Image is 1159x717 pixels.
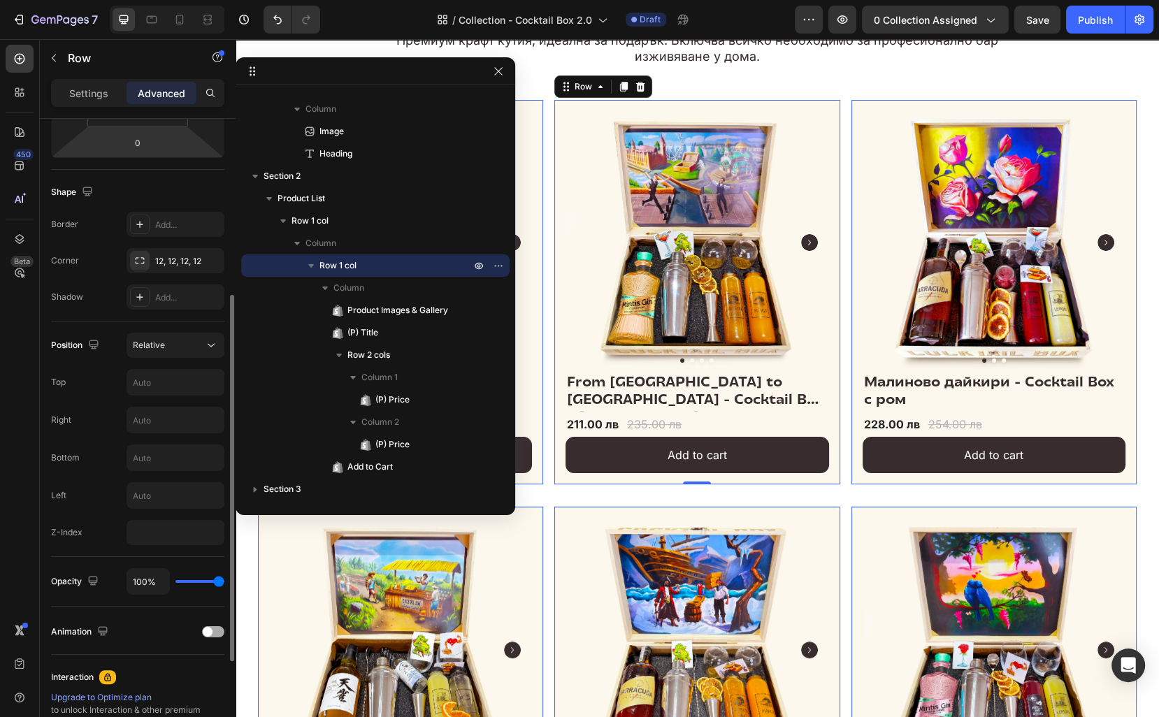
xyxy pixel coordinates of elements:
div: Bottom [51,451,80,464]
span: Collection - Cocktail Box 2.0 [459,13,592,27]
div: Add to cart [136,406,195,426]
div: 229.00 лв [99,375,156,395]
button: Dot [474,319,478,324]
div: Top [51,376,66,389]
a: From [GEOGRAPHIC_DATA] to [GEOGRAPHIC_DATA] - Cocktail Box с [PERSON_NAME] [330,335,593,372]
span: Section 3 [264,482,301,496]
span: Row 1 col [291,214,329,228]
button: Dot [445,319,449,324]
span: Heading [319,147,352,161]
button: Dot [756,319,761,324]
div: Row [336,41,359,54]
div: 206.00 лв [34,375,93,395]
a: Малиново дайкири - Cocktail Box с ром [627,335,890,372]
button: Carousel Next Arrow [566,195,582,212]
button: Save [1014,6,1060,34]
button: Dot [148,319,152,324]
div: 235.00 лв [390,375,447,395]
div: Add... [155,291,221,304]
p: Row [68,50,187,66]
span: Product List [278,191,325,205]
div: Add... [155,219,221,231]
div: 211.00 лв [330,375,384,395]
button: Relative [127,333,224,358]
div: Opacity [51,572,101,591]
span: Product Images & Gallery [347,303,448,317]
span: Row 1 col [319,259,357,273]
p: 7 [92,11,98,28]
div: Interaction [51,671,94,683]
div: 254.00 лв [691,375,748,395]
button: Dot [168,319,172,324]
input: 0 [124,132,152,153]
div: Shadow [51,291,83,303]
button: Dot [158,319,162,324]
span: Image [319,124,344,138]
span: Column 2 [361,415,399,429]
input: Auto [127,483,224,508]
div: Right [51,414,71,426]
button: Dot [178,319,182,324]
div: Publish [1078,13,1113,27]
div: 228.00 лв [627,375,686,395]
span: Column 1 [361,370,398,384]
div: Position [51,336,102,355]
div: Beta [10,256,34,267]
span: Save [1026,14,1049,26]
span: Add to Cart [347,460,393,474]
span: Column [305,102,336,116]
input: Auto [127,569,169,594]
span: (P) Title [347,326,378,340]
span: Row 2 cols [347,348,390,362]
button: Carousel Next Arrow [862,195,879,212]
div: Add to cart [432,406,491,426]
span: Relative [133,340,165,350]
span: / [452,13,456,27]
div: 12, 12, 12, 12 [155,255,221,268]
iframe: To enrich screen reader interactions, please activate Accessibility in Grammarly extension settings [236,39,1159,717]
button: Carousel Next Arrow [268,602,285,619]
button: Dot [747,319,751,324]
p: Settings [69,86,108,101]
span: Draft [640,13,661,26]
input: Auto [127,370,224,395]
button: 0 collection assigned [862,6,1009,34]
button: Add to cart [34,398,296,435]
div: Left [51,489,66,502]
button: Publish [1066,6,1125,34]
a: Cherry Blossom - Cocktail Box с Водка [34,72,296,335]
input: Auto [127,445,224,470]
button: Add to cart [330,398,593,435]
button: Carousel Next Arrow [268,195,285,212]
div: Undo/Redo [264,6,320,34]
span: (P) Price [375,437,410,451]
button: 7 [6,6,104,34]
span: Column [333,281,364,295]
span: (P) Price [375,393,410,407]
div: 450 [13,149,34,160]
div: Upgrade to Optimize plan [51,691,224,704]
div: Animation [51,623,111,642]
button: Dot [454,319,459,324]
div: Z-Index [51,526,82,539]
div: Open Intercom Messenger [1111,649,1145,682]
button: Add to cart [627,398,890,435]
input: Auto [127,407,224,433]
button: Dot [464,319,468,324]
button: Carousel Next Arrow [862,602,879,619]
a: Cherry Blossom - Cocktail Box с Водка [34,335,296,372]
a: Малиново дайкири - Cocktail Box с ром [627,72,890,335]
div: Add to cart [728,406,788,426]
span: 0 collection assigned [874,13,977,27]
span: Column [305,236,336,250]
p: Advanced [138,86,185,101]
button: Carousel Next Arrow [566,602,582,619]
button: Dot [766,319,770,324]
div: Shape [51,183,96,202]
div: Corner [51,254,79,267]
span: Section 2 [264,169,301,183]
a: From London to Sofia - Cocktail Box с Джин [330,72,593,335]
